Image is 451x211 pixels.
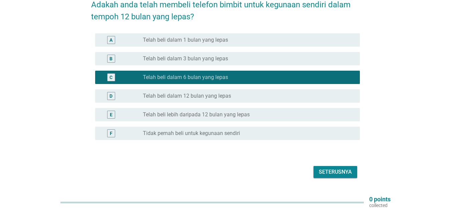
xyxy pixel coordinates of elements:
[143,37,228,43] label: Telah beli dalam 1 bulan yang lepas
[109,37,112,44] div: A
[319,168,352,176] div: Seterusnya
[369,202,391,208] p: collected
[313,166,357,178] button: Seterusnya
[109,55,112,62] div: B
[109,74,112,81] div: C
[110,111,112,118] div: E
[143,93,231,99] label: Telah beli dalam 12 bulan yang lepas
[109,93,112,100] div: D
[143,130,240,137] label: Tidak pernah beli untuk kegunaan sendiri
[369,196,391,202] p: 0 points
[143,111,250,118] label: Telah beli lebih daripada 12 bulan yang lepas
[110,130,112,137] div: F
[143,74,228,81] label: Telah beli dalam 6 bulan yang lepas
[143,55,228,62] label: Telah beli dalam 3 bulan yang lepas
